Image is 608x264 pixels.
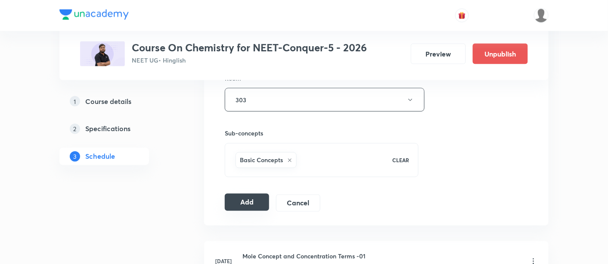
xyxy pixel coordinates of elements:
img: B038B60B-D1F3-4CA8-B951-30DD0F2A91A8_plus.png [80,41,125,66]
p: 2 [70,124,80,134]
img: Company Logo [59,9,129,20]
h3: Course On Chemistry for NEET-Conquer-5 - 2026 [132,41,367,54]
p: 1 [70,96,80,107]
a: 1Course details [59,93,177,110]
h6: Sub-concepts [225,129,419,138]
button: Cancel [276,195,320,212]
button: avatar [455,9,469,22]
button: Preview [411,44,466,64]
p: NEET UG • Hinglish [132,56,367,65]
img: avatar [458,12,466,19]
button: Add [225,194,269,211]
a: 2Specifications [59,120,177,138]
button: 303 [225,88,425,112]
h6: Mole Concept and Concentration Terms -01 [242,252,366,261]
p: CLEAR [393,157,409,164]
h5: Schedule [85,151,115,162]
button: Unpublish [473,44,528,64]
h5: Course details [85,96,131,107]
a: Company Logo [59,9,129,22]
h5: Specifications [85,124,130,134]
p: 3 [70,151,80,162]
img: Mustafa kamal [534,8,549,23]
h6: Basic Concepts [240,156,283,165]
